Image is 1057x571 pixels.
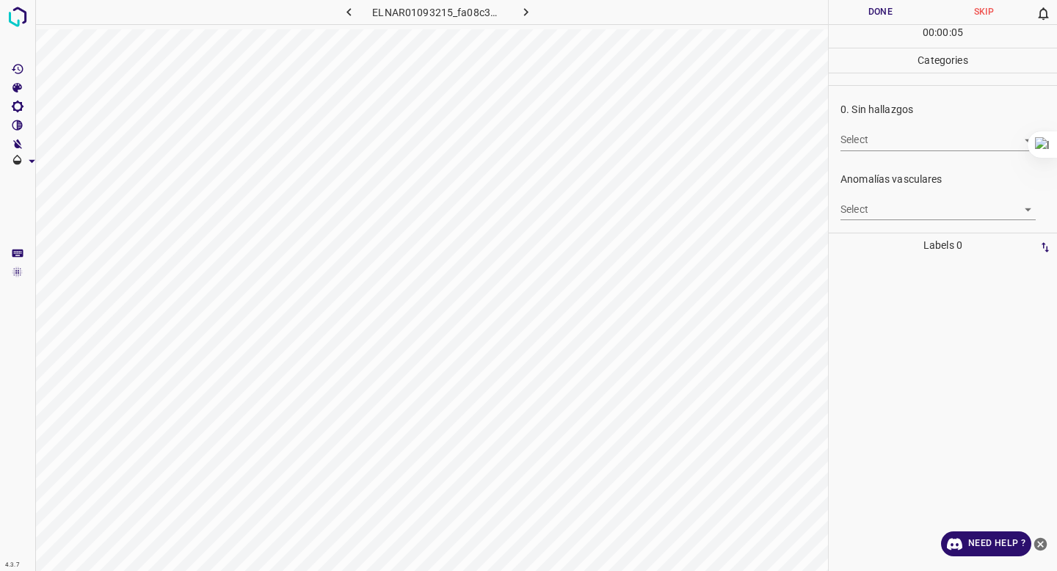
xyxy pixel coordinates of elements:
[372,4,502,24] h6: ELNAR01093215_fa08c329d.jpg
[829,48,1057,73] p: Categories
[951,25,963,40] p: 05
[4,4,31,30] img: logo
[1,559,23,571] div: 4.3.7
[840,102,1057,117] p: 0. Sin hallazgos
[1031,531,1050,556] button: close-help
[923,25,963,48] div: : :
[833,233,1053,258] p: Labels 0
[937,25,948,40] p: 00
[840,172,1057,187] p: Anomalías vasculares
[941,531,1031,556] a: Need Help ?
[923,25,934,40] p: 00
